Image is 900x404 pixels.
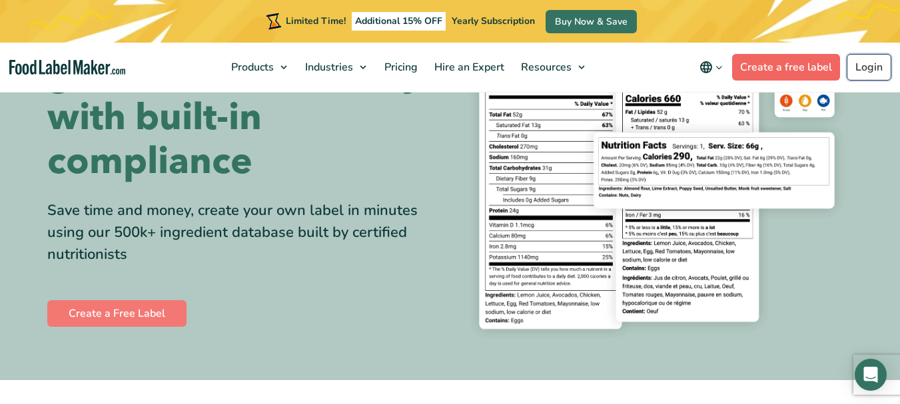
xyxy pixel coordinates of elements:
span: Limited Time! [286,15,346,27]
div: Save time and money, create your own label in minutes using our 500k+ ingredient database built b... [47,200,440,266]
span: Industries [301,60,354,75]
a: Login [847,54,891,81]
span: Additional 15% OFF [352,12,446,31]
a: Pricing [376,43,423,92]
a: Hire an Expert [426,43,510,92]
span: Products [227,60,275,75]
a: Industries [297,43,373,92]
div: Open Intercom Messenger [855,359,887,391]
span: Resources [517,60,573,75]
span: Yearly Subscription [452,15,535,27]
a: Create a Free Label [47,300,187,327]
a: Resources [513,43,592,92]
a: Products [223,43,294,92]
a: Create a free label [732,54,840,81]
h1: Ingredients label generator made easy with built-in compliance [47,8,440,184]
span: Hire an Expert [430,60,506,75]
a: Buy Now & Save [546,10,637,33]
span: Pricing [380,60,419,75]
